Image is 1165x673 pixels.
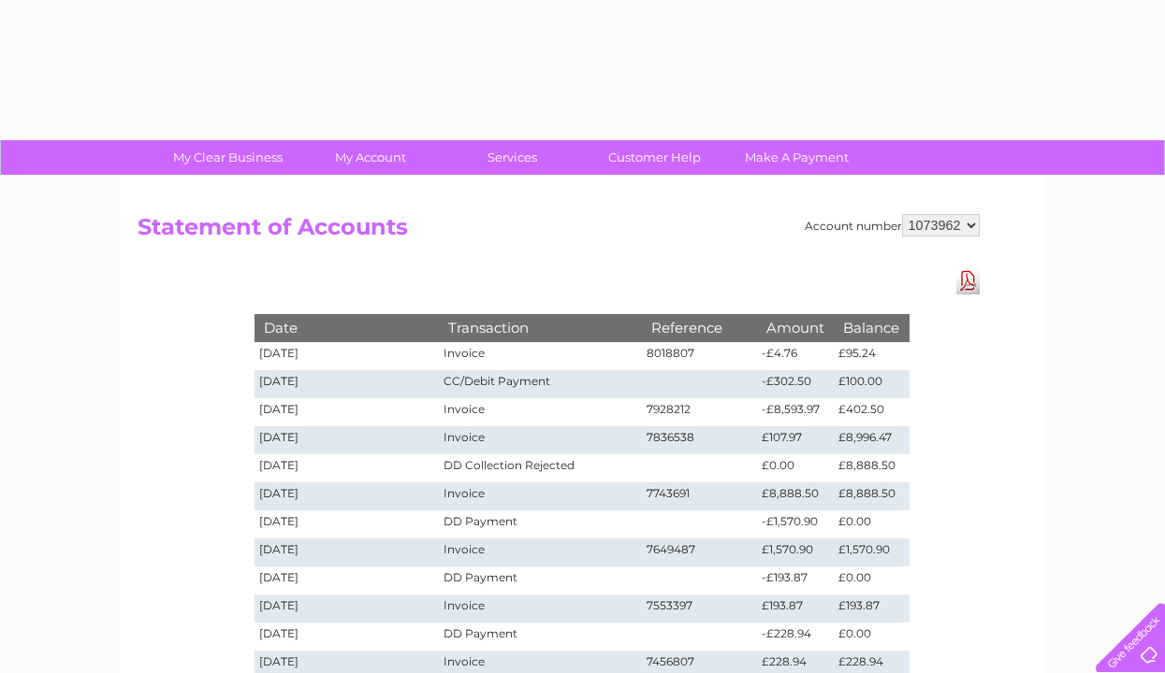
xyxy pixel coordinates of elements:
td: £0.00 [757,454,834,482]
td: 8018807 [642,342,758,370]
td: [DATE] [255,398,440,426]
td: [DATE] [255,342,440,370]
div: Account number [805,214,980,236]
td: £0.00 [834,510,909,538]
td: £0.00 [834,623,909,651]
td: £1,570.90 [834,538,909,566]
td: [DATE] [255,510,440,538]
td: £95.24 [834,342,909,370]
td: £8,888.50 [757,482,834,510]
td: Invoice [439,538,641,566]
a: Customer Help [577,140,732,175]
td: -£8,593.97 [757,398,834,426]
td: DD Payment [439,510,641,538]
td: £402.50 [834,398,909,426]
td: £193.87 [757,594,834,623]
td: DD Payment [439,566,641,594]
td: [DATE] [255,623,440,651]
td: £1,570.90 [757,538,834,566]
td: £107.97 [757,426,834,454]
td: £8,888.50 [834,454,909,482]
td: DD Payment [439,623,641,651]
h2: Statement of Accounts [138,214,980,250]
td: Invoice [439,594,641,623]
td: £8,996.47 [834,426,909,454]
td: £100.00 [834,370,909,398]
th: Transaction [439,314,641,341]
td: DD Collection Rejected [439,454,641,482]
td: [DATE] [255,454,440,482]
th: Amount [757,314,834,341]
th: Date [255,314,440,341]
td: 7649487 [642,538,758,566]
td: -£228.94 [757,623,834,651]
td: CC/Debit Payment [439,370,641,398]
a: Make A Payment [720,140,874,175]
a: My Account [293,140,447,175]
td: 7928212 [642,398,758,426]
a: Services [435,140,590,175]
td: £8,888.50 [834,482,909,510]
td: [DATE] [255,482,440,510]
td: -£193.87 [757,566,834,594]
td: 7836538 [642,426,758,454]
td: 7743691 [642,482,758,510]
td: [DATE] [255,370,440,398]
td: £0.00 [834,566,909,594]
td: [DATE] [255,594,440,623]
td: £193.87 [834,594,909,623]
td: Invoice [439,426,641,454]
td: Invoice [439,342,641,370]
td: [DATE] [255,566,440,594]
th: Balance [834,314,909,341]
td: Invoice [439,482,641,510]
td: -£302.50 [757,370,834,398]
td: -£4.76 [757,342,834,370]
th: Reference [642,314,758,341]
td: [DATE] [255,538,440,566]
a: Download Pdf [956,267,980,294]
td: 7553397 [642,594,758,623]
td: [DATE] [255,426,440,454]
td: -£1,570.90 [757,510,834,538]
td: Invoice [439,398,641,426]
a: My Clear Business [151,140,305,175]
